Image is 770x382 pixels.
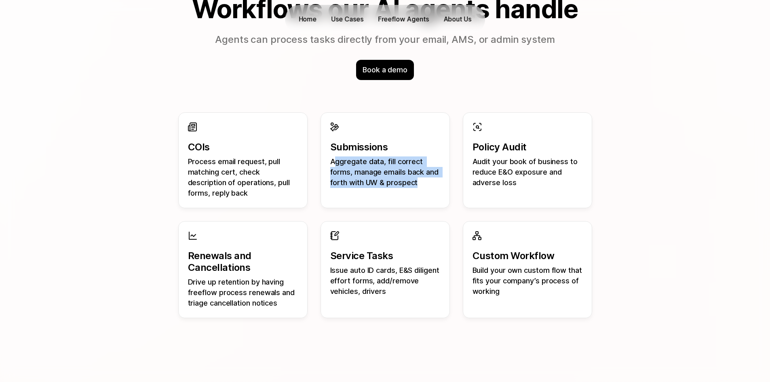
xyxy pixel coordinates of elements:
p: Use Cases [331,15,363,24]
p: Drive up retention by having freeflow process renewals and triage cancellation notices [188,277,298,308]
p: Policy Audit [473,141,582,153]
p: Book a demo [363,65,407,75]
button: Use Cases [327,13,367,25]
p: Aggregate data, fill correct forms, manage emails back and forth with UW & prospect [330,156,440,188]
p: Submissions [330,141,440,153]
p: Custom Workflow [473,250,582,262]
p: Process email request, pull matching cert, check description of operations, pull forms, reply back [188,156,298,198]
p: Service Tasks [330,250,440,262]
p: Audit your book of business to reduce E&O exposure and adverse loss [473,156,582,188]
p: Agents can process tasks directly from your email, AMS, or admin system [152,33,618,47]
p: Renewals and Cancellations [188,250,298,274]
div: Book a demo [356,60,414,80]
a: About Us [439,13,475,25]
a: Freeflow Agents [374,13,433,25]
p: Freeflow Agents [378,15,429,24]
p: About Us [443,15,471,24]
p: Build your own custom flow that fits your company’s process of working [473,265,582,297]
p: Issue auto ID cards, E&S diligent effort forms, add/remove vehicles, drivers [330,265,440,297]
p: Home [299,15,317,24]
p: COIs [188,141,298,153]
